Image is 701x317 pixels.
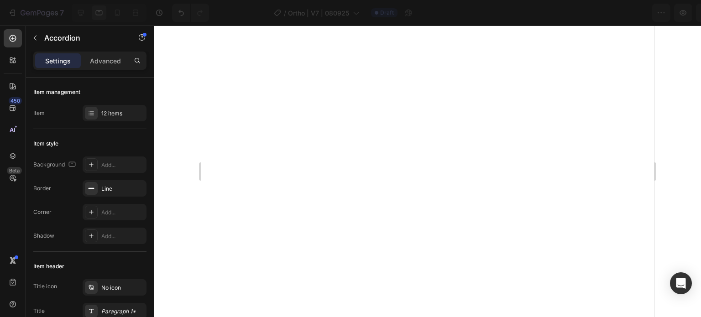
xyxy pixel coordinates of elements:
[101,307,144,316] div: Paragraph 1*
[33,88,80,96] div: Item management
[670,272,692,294] div: Open Intercom Messenger
[640,4,679,22] button: Publish
[60,7,64,18] p: 7
[607,4,637,22] button: Save
[90,56,121,66] p: Advanced
[33,232,54,240] div: Shadow
[4,4,68,22] button: 7
[33,282,57,291] div: Title icon
[44,32,122,43] p: Accordion
[33,262,64,270] div: Item header
[101,185,144,193] div: Line
[33,184,51,192] div: Border
[201,26,654,317] iframe: Design area
[33,208,52,216] div: Corner
[288,8,349,18] span: Ortho | V7 | 080925
[522,8,582,18] span: 0 product assigned
[45,56,71,66] p: Settings
[648,8,671,18] div: Publish
[33,159,78,171] div: Background
[9,97,22,104] div: 450
[7,167,22,174] div: Beta
[101,208,144,217] div: Add...
[101,109,144,118] div: 12 items
[33,307,45,315] div: Title
[172,4,209,22] div: Undo/Redo
[101,161,144,169] div: Add...
[514,4,603,22] button: 0 product assigned
[101,232,144,240] div: Add...
[380,9,394,17] span: Draft
[33,109,45,117] div: Item
[614,9,629,17] span: Save
[284,8,286,18] span: /
[101,284,144,292] div: No icon
[33,140,58,148] div: Item style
